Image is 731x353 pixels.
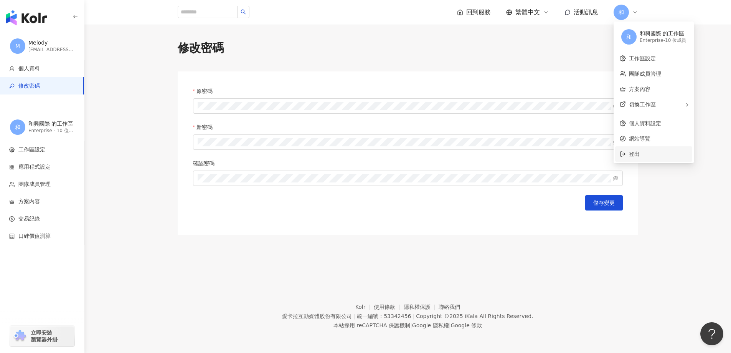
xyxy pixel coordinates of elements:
img: logo [6,10,47,25]
a: 團隊成員管理 [629,71,661,77]
span: right [685,103,689,107]
span: 和 [15,123,20,131]
div: Melody [28,39,74,47]
span: 團隊成員管理 [18,181,51,188]
a: chrome extension立即安裝 瀏覽器外掛 [10,326,74,346]
input: 原密碼 [198,102,611,110]
div: 修改密碼 [178,40,638,56]
span: 應用程式設定 [18,163,51,171]
span: | [410,322,412,328]
span: 修改密碼 [18,82,40,90]
div: 愛卡拉互動媒體股份有限公司 [282,313,352,319]
span: appstore [9,164,15,170]
span: 口碑價值測算 [18,232,51,240]
a: Google 隱私權 [412,322,449,328]
span: M [15,42,20,50]
a: 隱私權保護 [404,304,439,310]
div: Enterprise - 10 位成員 [640,37,686,44]
a: 方案內容 [629,86,650,92]
span: 繁體中文 [515,8,540,17]
span: 個人資料 [18,65,40,73]
label: 新密碼 [193,123,218,131]
div: [EMAIL_ADDRESS][DOMAIN_NAME] [28,46,74,53]
input: 確認密碼 [198,174,611,182]
div: Copyright © 2025 All Rights Reserved. [416,313,533,319]
span: eye-invisible [613,103,618,109]
span: 工作區設定 [18,146,45,154]
div: 和興國際 的工作區 [640,30,686,38]
input: 新密碼 [198,138,611,146]
span: 活動訊息 [574,8,598,16]
label: 確認密碼 [193,159,220,167]
div: 統一編號：53342456 [357,313,411,319]
span: search [241,9,246,15]
span: 網站導覽 [629,134,688,143]
a: 工作區設定 [629,55,656,61]
span: 切換工作區 [629,101,656,108]
label: 原密碼 [193,87,218,95]
a: 使用條款 [374,304,404,310]
span: | [353,313,355,319]
span: calculator [9,234,15,239]
span: eye-invisible [613,139,618,145]
img: chrome extension [12,330,27,342]
span: dollar [9,216,15,222]
span: 儲存變更 [593,200,615,206]
span: 回到服務 [466,8,491,17]
span: 方案內容 [18,198,40,206]
a: 回到服務 [457,8,491,17]
span: | [449,322,451,328]
span: | [413,313,414,319]
span: eye-invisible [613,176,618,181]
span: 立即安裝 瀏覽器外掛 [31,329,58,343]
span: key [9,83,15,89]
div: 和興國際 的工作區 [28,120,74,128]
a: 聯絡我們 [439,304,460,310]
span: user [9,66,15,71]
span: 本站採用 reCAPTCHA 保護機制 [333,321,482,330]
div: Enterprise - 10 位成員 [28,128,74,134]
a: 個人資料設定 [629,120,661,126]
a: Kolr [355,304,374,310]
a: Google 條款 [450,322,482,328]
span: 和 [626,33,632,41]
span: 登出 [629,151,640,157]
span: 和 [619,8,624,17]
a: iKala [465,313,478,319]
iframe: Help Scout Beacon - Open [700,322,723,345]
button: 儲存變更 [585,195,623,210]
span: 交易紀錄 [18,215,40,223]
